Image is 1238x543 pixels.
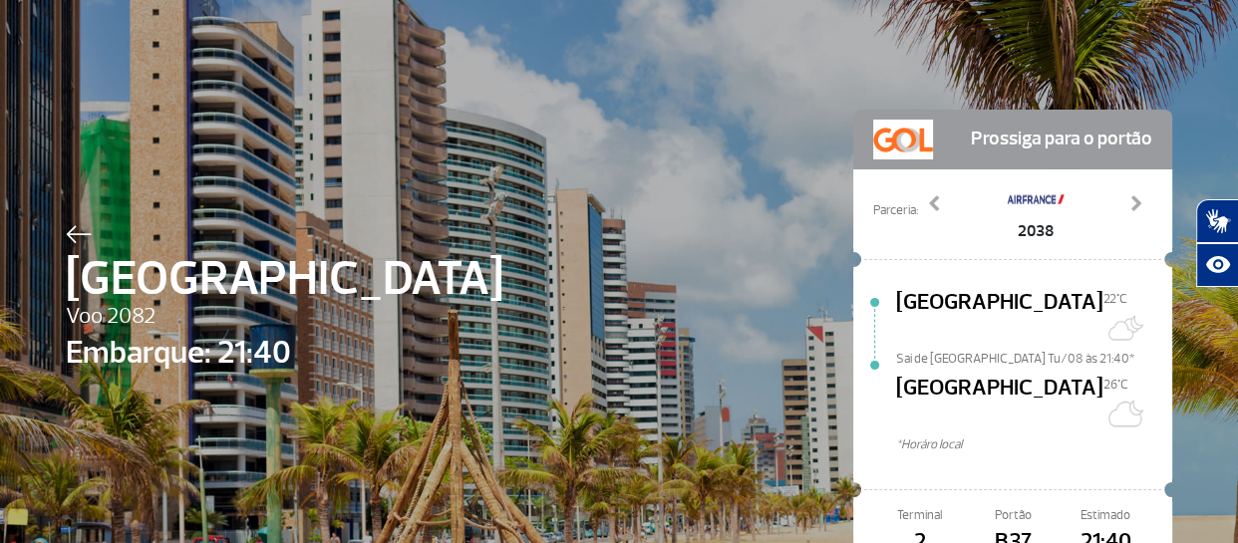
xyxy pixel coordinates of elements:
[1103,308,1143,348] img: Muitas nuvens
[873,506,966,525] span: Terminal
[66,329,503,377] span: Embarque: 21:40
[66,243,503,315] span: [GEOGRAPHIC_DATA]
[1196,199,1238,287] div: Plugin de acessibilidade da Hand Talk.
[66,300,503,334] span: Voo 2082
[1060,506,1152,525] span: Estimado
[966,506,1059,525] span: Portão
[1103,394,1143,433] img: Céu limpo
[896,286,1103,350] span: [GEOGRAPHIC_DATA]
[971,120,1152,159] span: Prossiga para o portão
[1196,243,1238,287] button: Abrir recursos assistivos.
[1103,291,1127,307] span: 22°C
[896,350,1172,364] span: Sai de [GEOGRAPHIC_DATA] Tu/08 às 21:40*
[1196,199,1238,243] button: Abrir tradutor de língua de sinais.
[896,435,1172,454] span: *Horáro local
[1103,377,1128,393] span: 26°C
[873,201,918,220] span: Parceria:
[896,372,1103,435] span: [GEOGRAPHIC_DATA]
[1006,219,1066,243] span: 2038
